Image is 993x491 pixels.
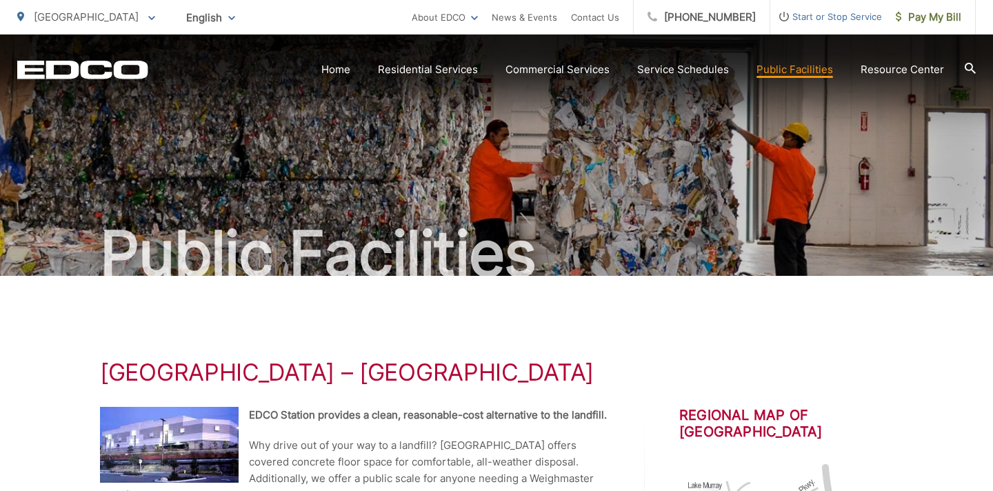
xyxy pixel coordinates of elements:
strong: EDCO Station provides a clean, reasonable-cost alternative to the landfill. [249,408,607,421]
a: News & Events [492,9,557,26]
a: EDCD logo. Return to the homepage. [17,60,148,79]
h2: Public Facilities [17,219,976,288]
h1: [GEOGRAPHIC_DATA] – [GEOGRAPHIC_DATA] [100,359,893,386]
img: EDCO Station La Mesa [100,407,239,483]
a: Residential Services [378,61,478,78]
a: Home [321,61,350,78]
span: Pay My Bill [896,9,961,26]
a: Contact Us [571,9,619,26]
a: Public Facilities [756,61,833,78]
a: Service Schedules [637,61,729,78]
h2: Regional Map of [GEOGRAPHIC_DATA] [679,407,893,440]
a: Resource Center [861,61,944,78]
span: English [176,6,245,30]
a: Commercial Services [505,61,610,78]
a: About EDCO [412,9,478,26]
span: [GEOGRAPHIC_DATA] [34,10,139,23]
